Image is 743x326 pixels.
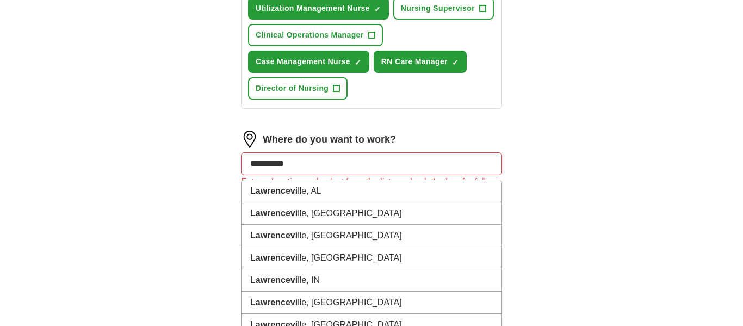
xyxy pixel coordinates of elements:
strong: Lawrencevi [250,275,298,285]
button: Clinical Operations Manager [248,24,383,46]
label: Where do you want to work? [263,132,396,147]
li: lle, AL [242,180,501,202]
li: lle, [GEOGRAPHIC_DATA] [242,225,501,247]
strong: Lawrencevi [250,186,298,195]
button: Case Management Nurse✓ [248,51,369,73]
span: ✓ [374,5,381,14]
span: Director of Nursing [256,83,329,94]
span: RN Care Manager [381,56,448,67]
img: location.png [241,131,258,148]
button: RN Care Manager✓ [374,51,467,73]
li: lle, [GEOGRAPHIC_DATA] [242,247,501,269]
div: Enter a location and select from the list, or check the box for fully remote roles [241,175,502,201]
li: lle, IN [242,269,501,292]
span: Utilization Management Nurse [256,3,370,14]
strong: Lawrencevi [250,208,298,218]
span: Nursing Supervisor [401,3,475,14]
strong: Lawrencevi [250,253,298,262]
strong: Lawrencevi [250,231,298,240]
span: Clinical Operations Manager [256,29,364,41]
span: ✓ [452,58,459,67]
button: Director of Nursing [248,77,348,100]
li: lle, [GEOGRAPHIC_DATA] [242,292,501,314]
span: Case Management Nurse [256,56,350,67]
span: ✓ [355,58,361,67]
li: lle, [GEOGRAPHIC_DATA] [242,202,501,225]
strong: Lawrencevi [250,298,298,307]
